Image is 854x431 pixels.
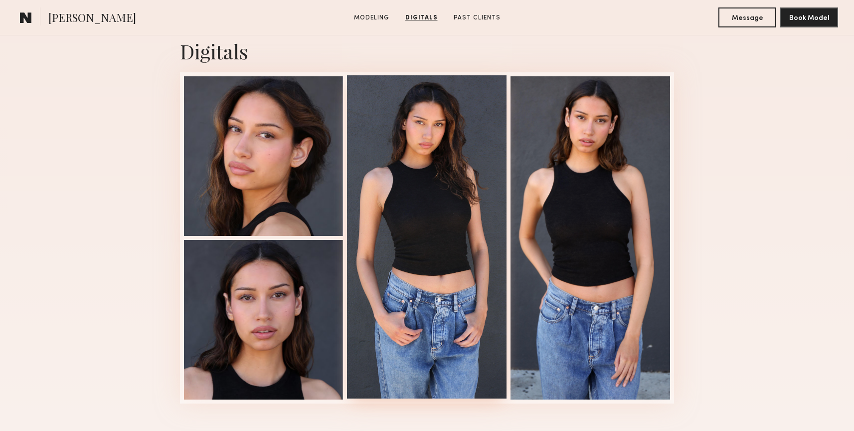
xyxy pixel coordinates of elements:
a: Past Clients [450,13,505,22]
span: [PERSON_NAME] [48,10,136,27]
a: Digitals [401,13,442,22]
button: Message [718,7,776,27]
a: Book Model [780,13,838,21]
div: Digitals [180,38,675,64]
a: Modeling [350,13,393,22]
button: Book Model [780,7,838,27]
